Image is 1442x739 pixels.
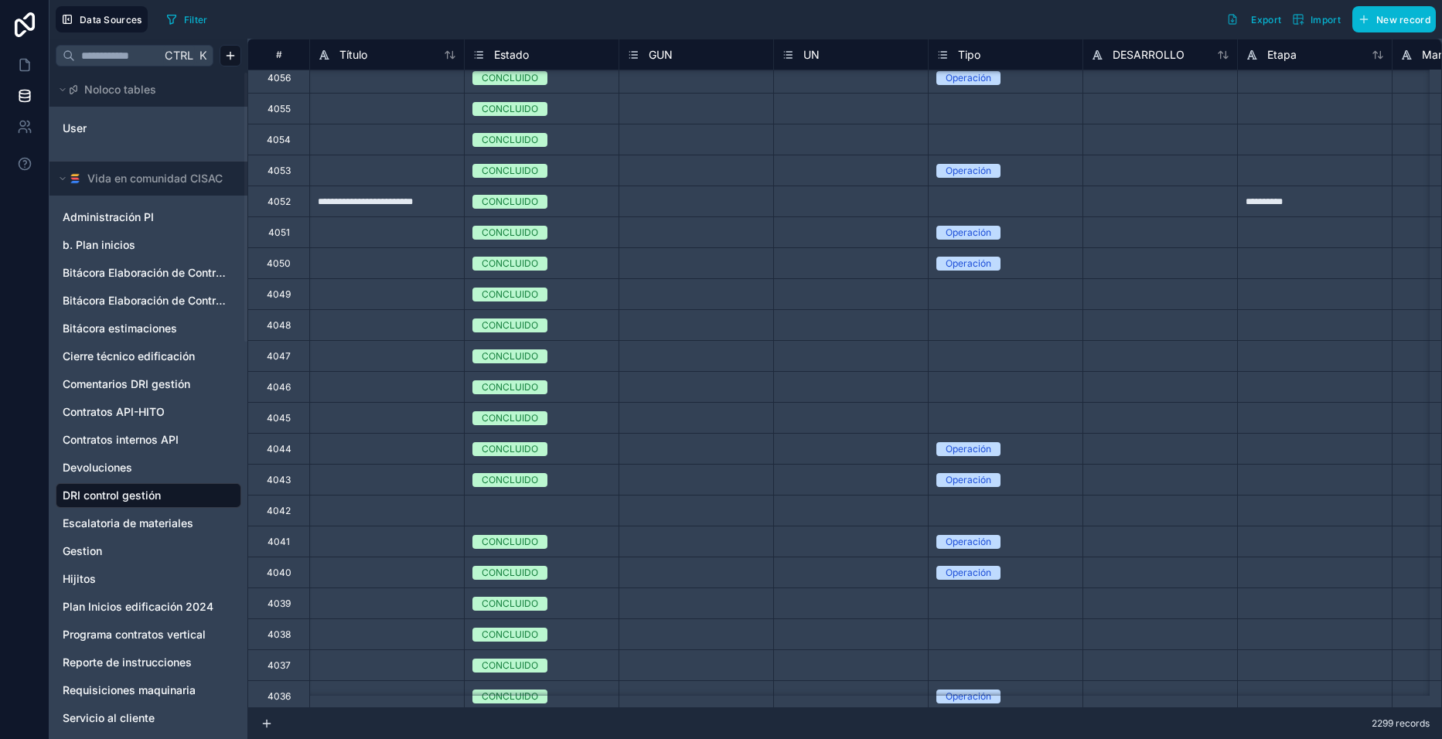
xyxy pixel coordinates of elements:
[56,316,241,341] div: Bitácora estimaciones
[482,226,538,240] div: CONCLUIDO
[63,571,231,587] a: Hijitos
[56,511,241,536] div: Escalatoria de materiales
[339,47,367,63] span: Título
[63,710,155,726] span: Servicio al cliente
[63,321,231,336] a: Bitácora estimaciones
[946,473,991,487] div: Operación
[63,432,179,448] span: Contratos internos API
[63,627,231,642] a: Programa contratos vertical
[1251,14,1281,26] span: Export
[63,121,231,136] a: User
[63,683,231,698] a: Requisiciones maquinaria
[946,257,991,271] div: Operación
[56,116,241,141] div: User
[56,706,241,730] div: Servicio al cliente
[268,628,291,641] div: 4038
[482,411,538,425] div: CONCLUIDO
[268,103,291,115] div: 4055
[80,14,142,26] span: Data Sources
[160,8,213,31] button: Filter
[1267,47,1297,63] span: Etapa
[268,659,291,672] div: 4037
[267,412,291,424] div: 4045
[1376,14,1430,26] span: New record
[56,6,148,32] button: Data Sources
[87,171,223,186] span: Vida en comunidad CISAC
[1287,6,1346,32] button: Import
[163,46,195,65] span: Ctrl
[946,71,991,85] div: Operación
[803,47,820,63] span: UN
[482,690,538,703] div: CONCLUIDO
[260,49,298,60] div: #
[63,349,231,364] a: Cierre técnico edificación
[482,628,538,642] div: CONCLUIDO
[1311,14,1341,26] span: Import
[56,427,241,452] div: Contratos internos API
[1221,6,1287,32] button: Export
[63,265,231,281] a: Bitácora Elaboración de Contratos
[63,543,102,559] span: Gestion
[69,172,81,185] img: SmartSuite logo
[946,442,991,456] div: Operación
[946,164,991,178] div: Operación
[56,233,241,257] div: b. Plan inicios
[56,650,241,675] div: Reporte de instrucciones
[56,168,232,189] button: SmartSuite logoVida en comunidad CISAC
[63,655,231,670] a: Reporte de instrucciones
[63,599,231,615] a: Plan Inicios edificación 2024
[267,350,291,363] div: 4047
[946,226,991,240] div: Operación
[267,257,291,270] div: 4050
[1113,47,1185,63] span: DESARROLLO
[268,536,290,548] div: 4041
[56,205,241,230] div: Administración PI
[197,50,208,61] span: K
[482,164,538,178] div: CONCLUIDO
[56,678,241,703] div: Requisiciones maquinaria
[268,690,291,703] div: 4036
[946,690,991,703] div: Operación
[63,293,231,308] a: Bitácora Elaboración de Contratos Vertical
[482,195,538,209] div: CONCLUIDO
[56,483,241,508] div: DRI control gestión
[84,82,156,97] span: Noloco tables
[482,102,538,116] div: CONCLUIDO
[63,404,231,420] a: Contratos API-HITO
[63,349,195,364] span: Cierre técnico edificación
[268,226,290,239] div: 4051
[56,539,241,564] div: Gestion
[63,209,154,225] span: Administración PI
[63,432,231,448] a: Contratos internos API
[56,622,241,647] div: Programa contratos vertical
[63,460,231,475] a: Devoluciones
[56,455,241,480] div: Devoluciones
[63,655,192,670] span: Reporte de instrucciones
[482,597,538,611] div: CONCLUIDO
[63,571,96,587] span: Hijitos
[267,443,291,455] div: 4044
[63,627,206,642] span: Programa contratos vertical
[63,488,231,503] a: DRI control gestión
[482,349,538,363] div: CONCLUIDO
[63,683,196,698] span: Requisiciones maquinaria
[267,567,291,579] div: 4040
[482,257,538,271] div: CONCLUIDO
[482,133,538,147] div: CONCLUIDO
[63,376,231,392] a: Comentarios DRI gestión
[63,599,213,615] span: Plan Inicios edificación 2024
[482,380,538,394] div: CONCLUIDO
[946,566,991,580] div: Operación
[63,710,231,726] a: Servicio al cliente
[482,659,538,673] div: CONCLUIDO
[63,376,190,392] span: Comentarios DRI gestión
[494,47,529,63] span: Estado
[56,261,241,285] div: Bitácora Elaboración de Contratos
[268,196,291,208] div: 4052
[268,72,291,84] div: 4056
[63,404,165,420] span: Contratos API-HITO
[482,566,538,580] div: CONCLUIDO
[63,516,231,531] a: Escalatoria de materiales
